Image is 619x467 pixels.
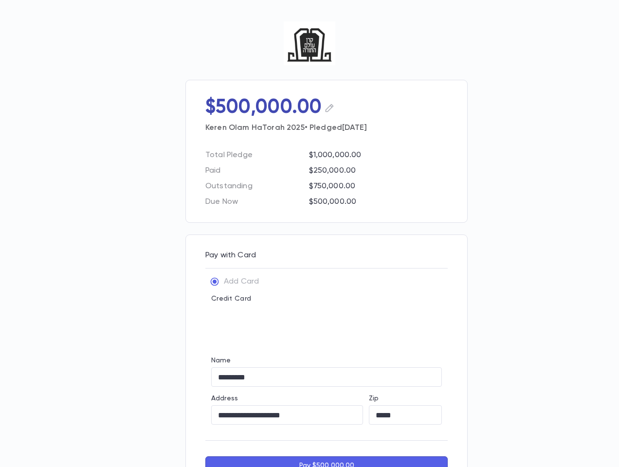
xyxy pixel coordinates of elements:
label: Name [211,357,231,364]
p: Add Card [224,277,259,287]
p: Keren Olam HaTorah 2025 • Pledged [DATE] [205,119,448,133]
img: Keren Olam Hatorah [284,21,336,65]
p: Total Pledge [205,150,303,160]
p: Credit Card [211,295,442,303]
p: $1,000,000.00 [309,150,448,160]
p: $750,000.00 [309,181,448,191]
p: $500,000.00 [205,96,322,119]
p: Paid [205,166,303,176]
label: Address [211,395,238,402]
p: Due Now [205,197,303,207]
p: Pay with Card [205,251,448,260]
label: Zip [369,395,379,402]
p: $250,000.00 [309,166,448,176]
p: Outstanding [205,181,303,191]
p: $500,000.00 [309,197,448,207]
